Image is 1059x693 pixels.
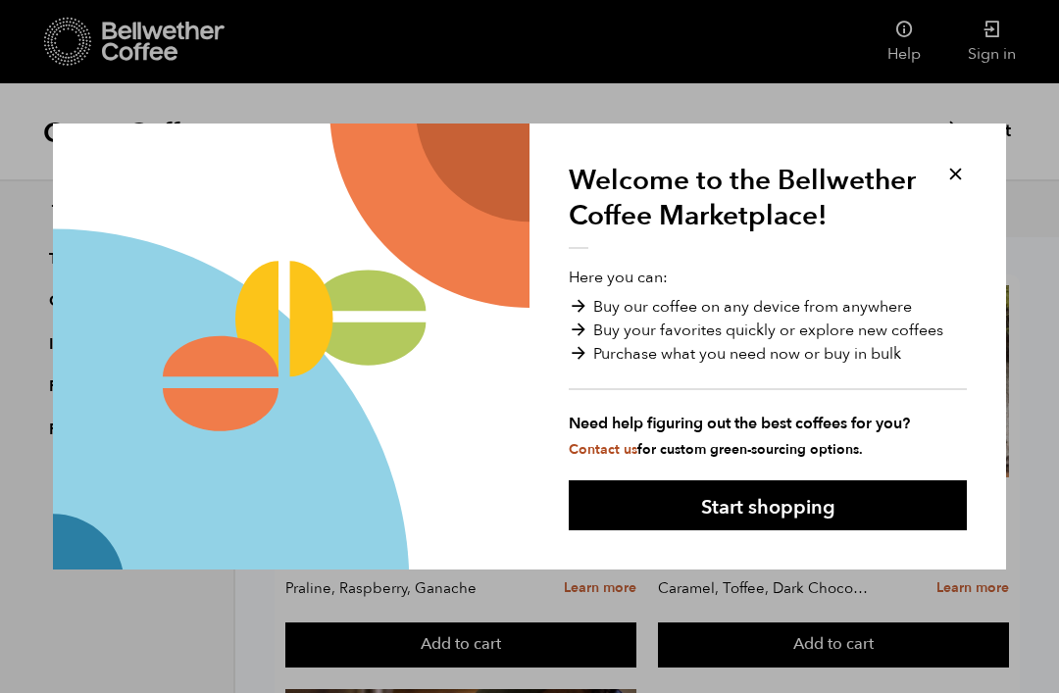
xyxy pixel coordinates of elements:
li: Buy our coffee on any device from anywhere [569,295,967,319]
strong: Need help figuring out the best coffees for you? [569,412,967,435]
h1: Welcome to the Bellwether Coffee Marketplace! [569,163,918,249]
p: Here you can: [569,266,967,460]
a: Contact us [569,440,637,459]
small: for custom green-sourcing options. [569,440,863,459]
li: Buy your favorites quickly or explore new coffees [569,319,967,342]
li: Purchase what you need now or buy in bulk [569,342,967,366]
button: Start shopping [569,480,967,530]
